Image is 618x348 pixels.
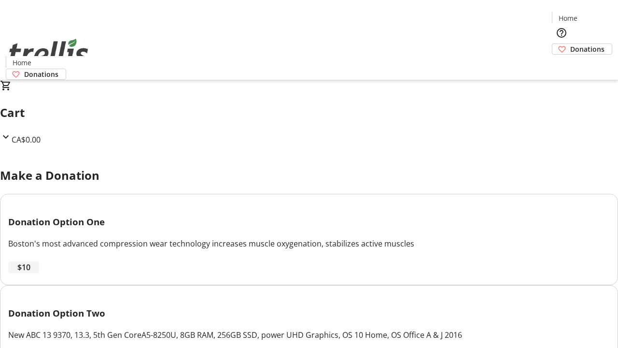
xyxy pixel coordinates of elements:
div: Boston's most advanced compression wear technology increases muscle oxygenation, stabilizes activ... [8,238,610,249]
a: Home [6,58,37,68]
h3: Donation Option One [8,215,610,229]
span: Donations [570,44,604,54]
button: Help [552,23,571,43]
span: Donations [24,69,58,79]
span: CA$0.00 [12,134,41,145]
button: $10 [8,261,39,273]
span: Home [13,58,31,68]
button: Cart [552,55,571,74]
a: Home [552,13,583,23]
img: Orient E2E Organization RXeVok4OQN's Logo [6,28,92,76]
a: Donations [552,43,612,55]
span: Home [559,13,577,23]
span: $10 [17,261,30,273]
a: Donations [6,69,66,80]
div: New ABC 13 9370, 13.3, 5th Gen CoreA5-8250U, 8GB RAM, 256GB SSD, power UHD Graphics, OS 10 Home, ... [8,329,610,341]
h3: Donation Option Two [8,306,610,320]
